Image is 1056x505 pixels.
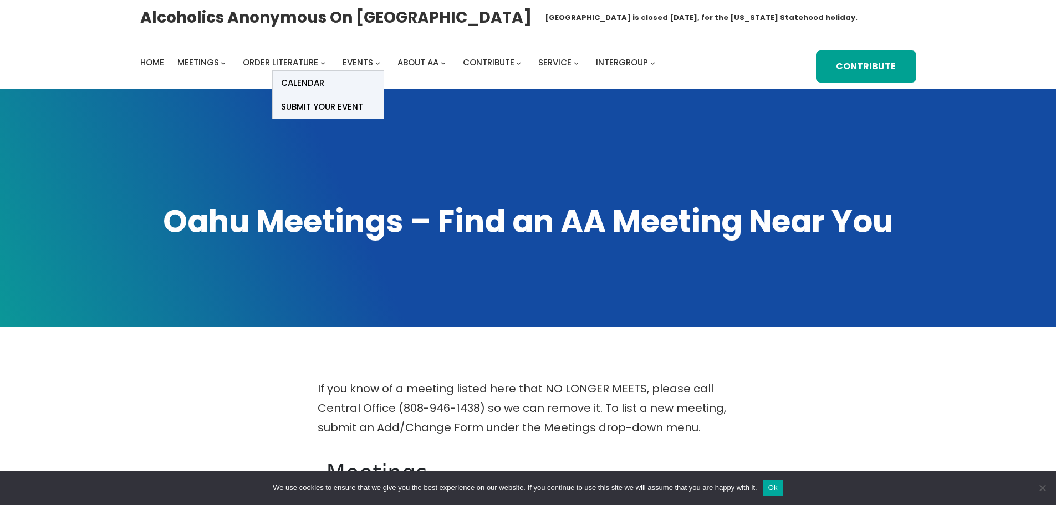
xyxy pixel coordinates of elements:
a: Meetings [177,55,219,70]
a: Intergroup [596,55,648,70]
nav: Intergroup [140,55,659,70]
h1: Oahu Meetings – Find an AA Meeting Near You [140,201,916,243]
a: Home [140,55,164,70]
span: Order Literature [243,57,318,68]
span: Events [343,57,373,68]
button: Ok [763,480,783,496]
span: No [1037,482,1048,493]
span: Service [538,57,572,68]
button: Order Literature submenu [320,60,325,65]
button: About AA submenu [441,60,446,65]
button: Intergroup submenu [650,60,655,65]
a: Service [538,55,572,70]
a: Contribute [816,50,916,83]
button: Meetings submenu [221,60,226,65]
span: Meetings [177,57,219,68]
span: Calendar [281,75,324,91]
a: Submit Your Event [273,95,384,119]
h1: Meetings [327,460,730,486]
h1: [GEOGRAPHIC_DATA] is closed [DATE], for the [US_STATE] Statehood holiday. [545,12,858,23]
a: About AA [397,55,438,70]
a: Calendar [273,71,384,95]
span: Contribute [463,57,514,68]
span: Home [140,57,164,68]
button: Contribute submenu [516,60,521,65]
span: About AA [397,57,438,68]
button: Service submenu [574,60,579,65]
a: Contribute [463,55,514,70]
a: Events [343,55,373,70]
button: Events submenu [375,60,380,65]
p: If you know of a meeting listed here that NO LONGER MEETS, please call Central Office (808-946-14... [318,379,739,437]
span: Intergroup [596,57,648,68]
a: Alcoholics Anonymous on [GEOGRAPHIC_DATA] [140,4,532,31]
span: Submit Your Event [281,99,363,115]
span: We use cookies to ensure that we give you the best experience on our website. If you continue to ... [273,482,757,493]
